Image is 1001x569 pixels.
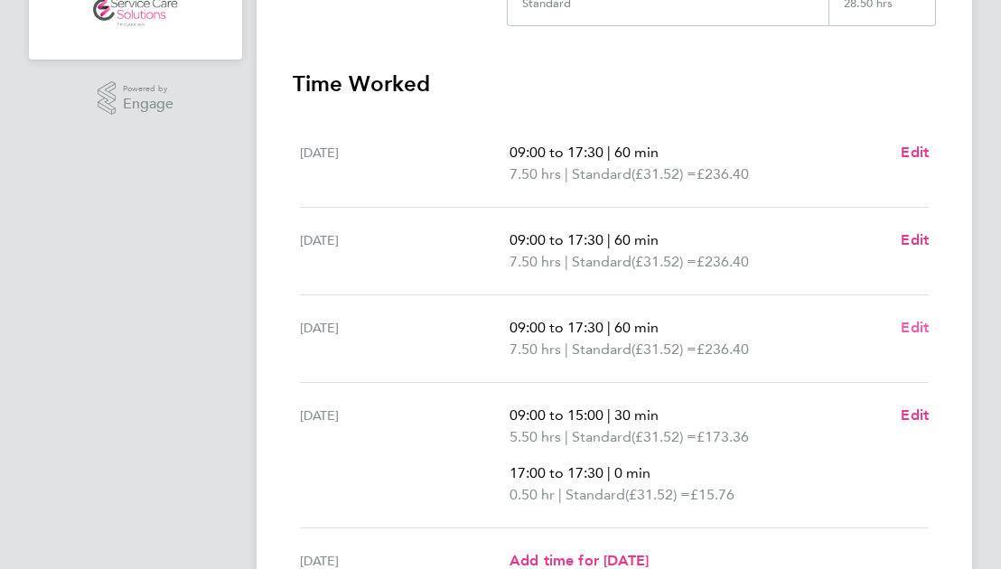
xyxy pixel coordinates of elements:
[690,486,734,503] span: £15.76
[510,144,603,161] span: 09:00 to 17:30
[510,486,555,503] span: 0.50 hr
[293,70,936,98] h3: Time Worked
[697,340,749,358] span: £236.40
[614,144,659,161] span: 60 min
[300,317,510,360] div: [DATE]
[607,319,611,336] span: |
[572,251,631,273] span: Standard
[901,144,929,161] span: Edit
[510,253,561,270] span: 7.50 hrs
[572,426,631,448] span: Standard
[697,165,749,182] span: £236.40
[510,428,561,445] span: 5.50 hrs
[614,231,659,248] span: 60 min
[901,231,929,248] span: Edit
[510,231,603,248] span: 09:00 to 17:30
[123,97,173,112] span: Engage
[565,253,568,270] span: |
[565,428,568,445] span: |
[607,231,611,248] span: |
[510,340,561,358] span: 7.50 hrs
[566,484,625,506] span: Standard
[558,486,562,503] span: |
[614,319,659,336] span: 60 min
[901,317,929,339] a: Edit
[607,464,611,481] span: |
[625,486,690,503] span: (£31.52) =
[901,406,929,424] span: Edit
[572,163,631,185] span: Standard
[901,319,929,336] span: Edit
[901,229,929,251] a: Edit
[607,406,611,424] span: |
[572,339,631,360] span: Standard
[614,464,650,481] span: 0 min
[901,142,929,163] a: Edit
[300,229,510,273] div: [DATE]
[631,165,697,182] span: (£31.52) =
[510,319,603,336] span: 09:00 to 17:30
[510,464,603,481] span: 17:00 to 17:30
[697,428,749,445] span: £173.36
[123,81,173,97] span: Powered by
[300,142,510,185] div: [DATE]
[631,428,697,445] span: (£31.52) =
[614,406,659,424] span: 30 min
[631,340,697,358] span: (£31.52) =
[300,405,510,506] div: [DATE]
[697,253,749,270] span: £236.40
[901,405,929,426] a: Edit
[565,165,568,182] span: |
[510,165,561,182] span: 7.50 hrs
[98,81,174,116] a: Powered byEngage
[607,144,611,161] span: |
[631,253,697,270] span: (£31.52) =
[510,406,603,424] span: 09:00 to 15:00
[565,340,568,358] span: |
[510,552,649,569] span: Add time for [DATE]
